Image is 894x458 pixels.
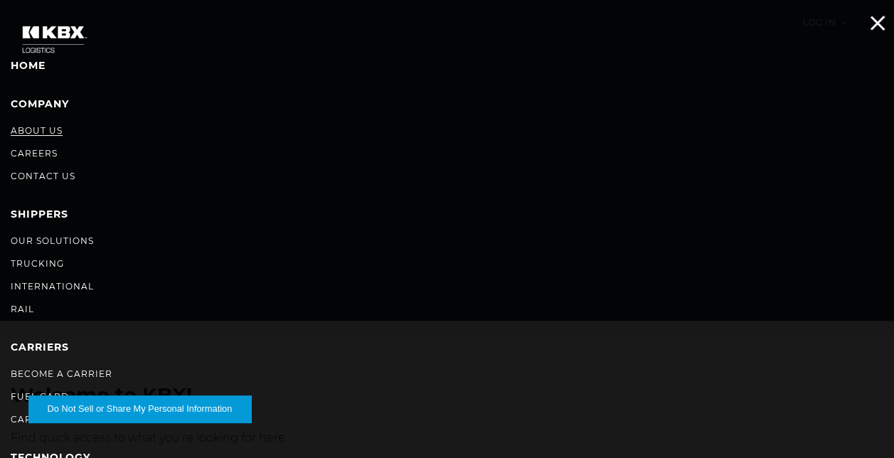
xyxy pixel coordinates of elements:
[11,148,58,159] a: Careers
[11,97,69,110] a: Company
[11,235,94,246] a: Our Solutions
[11,281,94,292] a: International
[11,208,68,220] a: SHIPPERS
[11,258,64,269] a: Trucking
[11,368,112,379] a: Become a Carrier
[11,14,96,65] img: kbx logo
[11,304,34,314] a: RAIL
[11,171,75,181] a: Contact Us
[11,341,69,353] a: Carriers
[11,414,134,425] a: Carrier Integrations
[11,391,69,402] a: Fuel Card
[28,395,251,422] button: Do Not Sell or Share My Personal Information
[11,125,63,136] a: About Us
